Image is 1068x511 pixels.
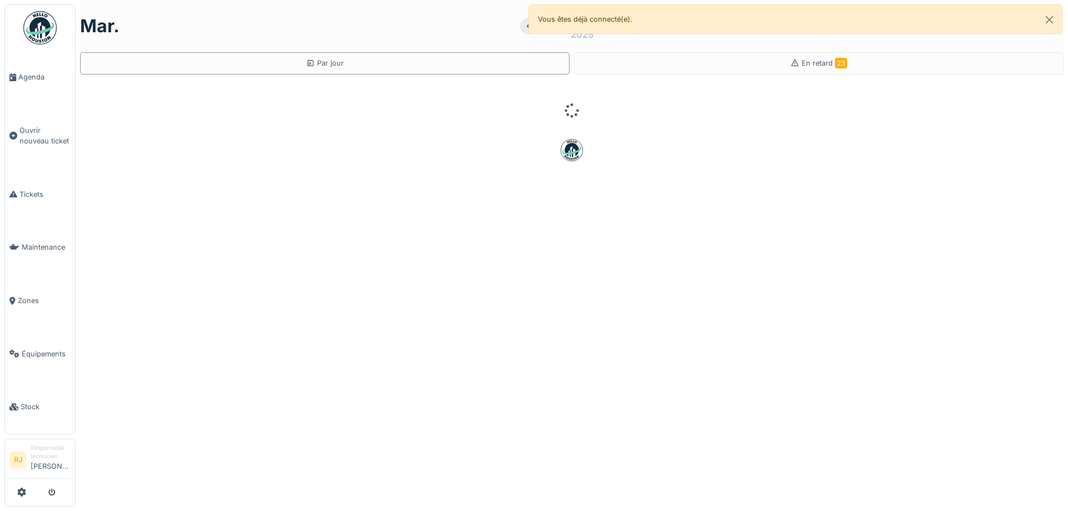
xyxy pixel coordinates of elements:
[18,295,71,306] span: Zones
[5,168,75,221] a: Tickets
[835,58,847,68] span: 23
[19,189,71,200] span: Tickets
[571,28,594,41] div: 2025
[5,104,75,168] a: Ouvrir nouveau ticket
[31,444,71,476] li: [PERSON_NAME]
[19,125,71,146] span: Ouvrir nouveau ticket
[23,11,57,44] img: Badge_color-CXgf-gQk.svg
[306,58,344,68] div: Par jour
[5,274,75,328] a: Zones
[9,452,26,468] li: RJ
[528,4,1062,34] div: Vous êtes déjà connecté(e).
[5,51,75,104] a: Agenda
[5,328,75,381] a: Équipements
[5,380,75,434] a: Stock
[21,401,71,412] span: Stock
[18,72,71,82] span: Agenda
[561,139,583,161] img: badge-BVDL4wpA.svg
[5,221,75,274] a: Maintenance
[1037,5,1062,34] button: Close
[22,242,71,252] span: Maintenance
[802,59,847,67] span: En retard
[31,444,71,461] div: Responsable technicien
[9,444,71,479] a: RJ Responsable technicien[PERSON_NAME]
[80,16,120,37] h1: mar.
[22,349,71,359] span: Équipements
